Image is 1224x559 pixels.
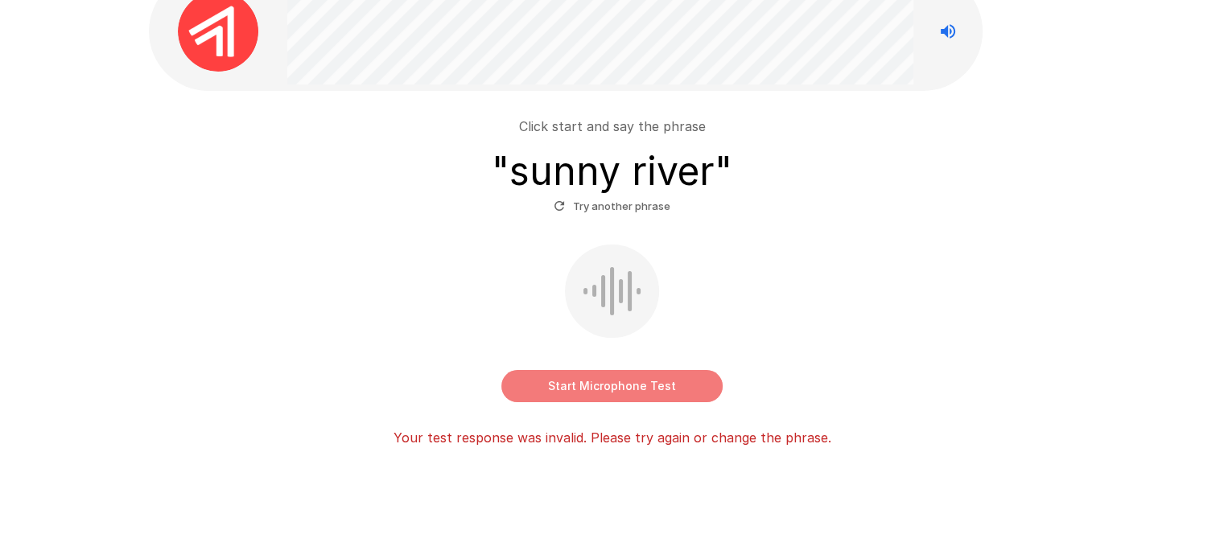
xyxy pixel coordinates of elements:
[519,117,706,136] p: Click start and say the phrase
[492,149,732,194] h3: " sunny river "
[550,194,674,219] button: Try another phrase
[501,370,723,402] button: Start Microphone Test
[932,15,964,47] button: Stop reading questions aloud
[394,428,831,447] p: Your test response was invalid. Please try again or change the phrase.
